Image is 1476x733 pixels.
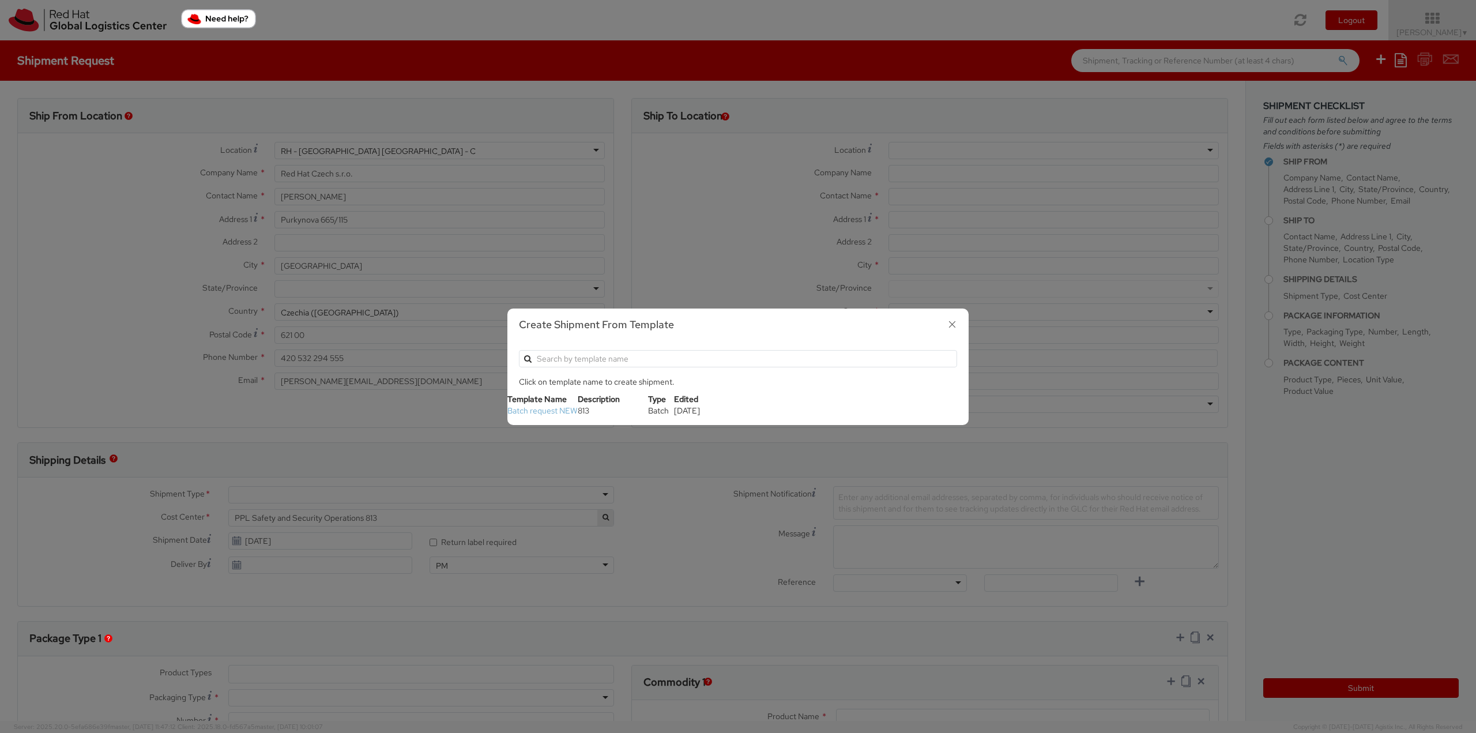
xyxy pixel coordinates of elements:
[519,376,957,388] p: Click on template name to create shipment.
[648,393,674,405] th: Type
[507,405,578,416] a: Batch request NEW
[578,393,648,405] th: Description
[507,393,578,405] th: Template Name
[674,393,708,405] th: Edited
[578,405,589,416] span: 813
[648,405,669,416] span: Batch
[674,405,700,416] span: 08/05/2025
[519,350,957,367] input: Search by template name
[181,9,256,28] button: Need help?
[519,317,957,332] h3: Create Shipment From Template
